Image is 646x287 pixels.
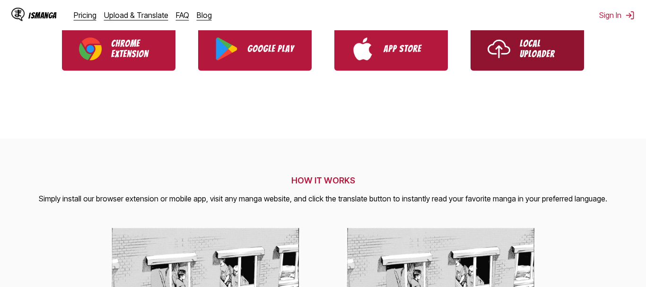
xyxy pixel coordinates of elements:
[74,10,96,20] a: Pricing
[599,10,635,20] button: Sign In
[11,8,25,21] img: IsManga Logo
[39,193,607,205] p: Simply install our browser extension or mobile app, visit any manga website, and click the transl...
[28,11,57,20] div: IsManga
[111,38,158,59] p: Chrome Extension
[39,175,607,185] h2: HOW IT WORKS
[104,10,168,20] a: Upload & Translate
[62,27,175,70] a: Download IsManga Chrome Extension
[215,37,238,60] img: Google Play logo
[384,43,431,54] p: App Store
[79,37,102,60] img: Chrome logo
[471,27,584,70] a: Use IsManga Local Uploader
[488,37,510,60] img: Upload icon
[520,38,567,59] p: Local Uploader
[334,27,448,70] a: Download IsManga from App Store
[176,10,189,20] a: FAQ
[198,27,312,70] a: Download IsManga from Google Play
[625,10,635,20] img: Sign out
[197,10,212,20] a: Blog
[247,43,295,54] p: Google Play
[351,37,374,60] img: App Store logo
[11,8,74,23] a: IsManga LogoIsManga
